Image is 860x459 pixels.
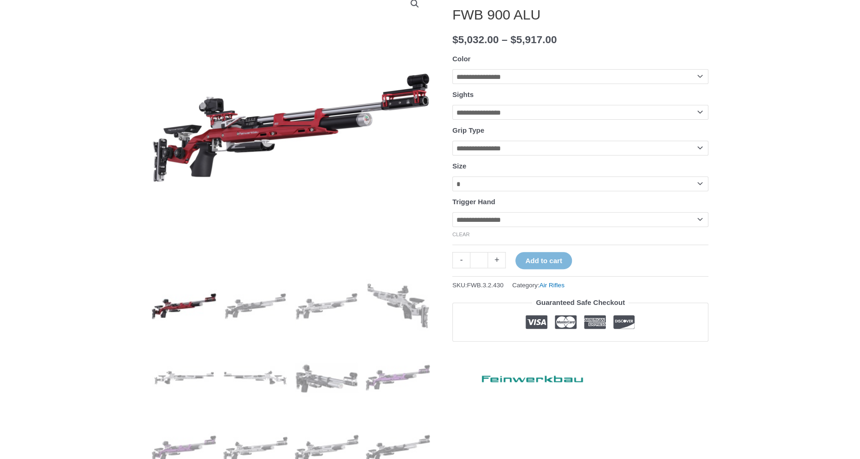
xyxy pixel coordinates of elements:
bdi: 5,917.00 [510,34,557,45]
a: Feinwerkbau [452,367,591,387]
img: FWB 900 ALU - Image 8 [366,345,430,410]
a: Clear options [452,232,470,237]
a: Air Rifles [539,282,565,289]
img: FWB 900 ALU - Image 6 [223,345,288,410]
iframe: Customer reviews powered by Trustpilot [452,349,708,360]
span: Category: [512,279,565,291]
img: FWB 900 ALU [295,345,359,410]
img: FWB 900 ALU [366,274,430,338]
span: – [501,34,507,45]
legend: Guaranteed Safe Checkout [532,296,629,309]
img: FWB 900 ALU [223,274,288,338]
label: Color [452,55,470,63]
span: SKU: [452,279,503,291]
button: Add to cart [515,252,571,269]
img: FWB 900 ALU - Image 3 [295,274,359,338]
label: Trigger Hand [452,198,495,206]
span: $ [510,34,516,45]
label: Size [452,162,466,170]
label: Sights [452,91,474,98]
h1: FWB 900 ALU [452,6,708,23]
span: $ [452,34,458,45]
a: - [452,252,470,268]
a: + [488,252,506,268]
bdi: 5,032.00 [452,34,499,45]
span: FWB.3.2.430 [467,282,504,289]
img: FWB 900 ALU - Image 5 [152,345,216,410]
img: FWB 900 ALU [152,274,216,338]
label: Grip Type [452,126,484,134]
input: Product quantity [470,252,488,268]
